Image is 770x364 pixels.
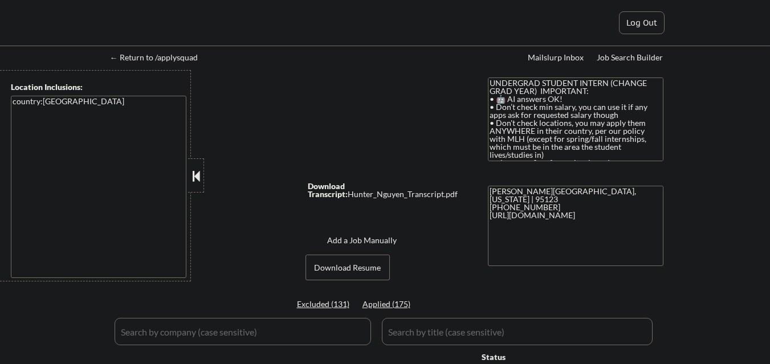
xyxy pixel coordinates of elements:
a: Download Transcript:Hunter_Nguyen_Transcript.pdf [308,182,466,198]
input: Search by company (case sensitive) [115,318,371,345]
div: Excluded (131) [297,298,354,310]
button: Log Out [619,11,665,34]
a: Mailslurp Inbox [528,53,585,64]
strong: Download Transcript: [308,181,348,199]
div: Job Search Builder [597,54,663,62]
div: Applied (175) [362,298,419,310]
button: Add a Job Manually [304,230,419,251]
a: Job Search Builder [597,53,663,64]
div: ← Return to /applysquad [110,54,209,62]
div: Location Inclusions: [11,81,186,93]
input: Search by title (case sensitive) [382,318,653,345]
a: ← Return to /applysquad [110,53,209,64]
button: Download Resume [305,255,390,280]
div: Hunter_Nguyen_Transcript.pdf [308,182,466,198]
div: Mailslurp Inbox [528,54,585,62]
